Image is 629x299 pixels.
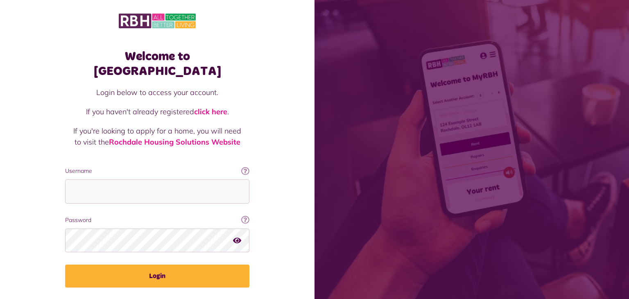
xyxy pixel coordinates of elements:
p: Login below to access your account. [73,87,241,98]
a: click here [194,107,227,116]
label: Username [65,167,249,175]
p: If you're looking to apply for a home, you will need to visit the [73,125,241,147]
button: Login [65,265,249,288]
img: MyRBH [119,12,196,29]
h1: Welcome to [GEOGRAPHIC_DATA] [65,49,249,79]
label: Password [65,216,249,224]
a: Rochdale Housing Solutions Website [109,137,240,147]
p: If you haven't already registered . [73,106,241,117]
